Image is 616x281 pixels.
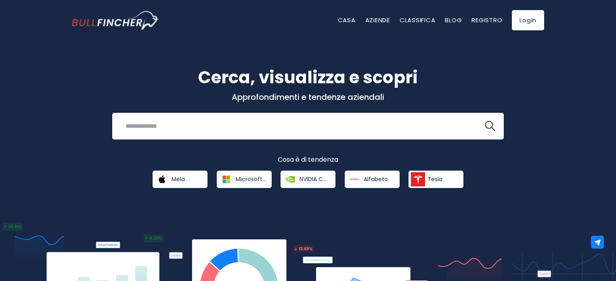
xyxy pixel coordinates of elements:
[72,11,159,30] a: Vai alla homepage
[345,171,400,188] a: Alfabeto
[445,16,462,24] a: Blog
[232,91,384,103] font: Approfondimenti e tendenze aziendali
[278,155,338,164] font: Cosa è di tendenza
[485,121,495,131] img: icona di ricerca
[512,10,544,30] a: Login
[153,171,207,188] a: Mela
[520,16,536,24] font: Login
[217,171,272,188] a: Microsoft Corporation
[471,16,502,24] a: Registro
[300,175,352,183] font: NVIDIA Corporation
[172,175,185,183] font: Mela
[409,171,463,188] a: Tesla
[198,65,418,89] font: Cerca, visualizza e scopri
[365,16,390,24] a: Aziende
[72,11,159,30] img: Logo del ciuffolotto
[338,16,356,24] a: Casa
[400,16,436,24] a: Classifica
[364,175,388,183] font: Alfabeto
[236,175,298,183] font: Microsoft Corporation
[427,175,442,183] font: Tesla
[281,171,335,188] a: NVIDIA Corporation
